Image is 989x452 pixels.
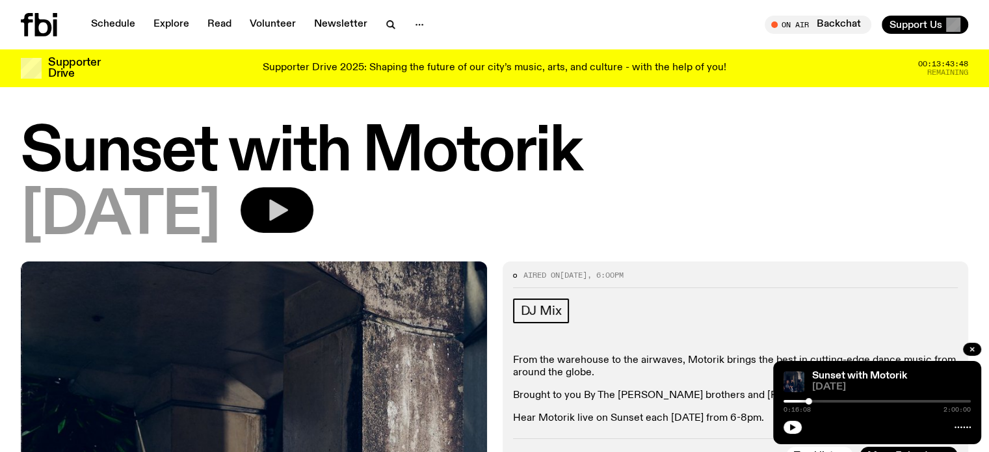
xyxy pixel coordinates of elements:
span: Aired on [523,270,560,280]
a: Read [200,16,239,34]
span: [DATE] [560,270,587,280]
p: Supporter Drive 2025: Shaping the future of our city’s music, arts, and culture - with the help o... [263,62,726,74]
h3: Supporter Drive [48,57,100,79]
span: , 6:00pm [587,270,624,280]
h1: Sunset with Motorik [21,124,968,182]
span: 0:16:08 [784,406,811,413]
p: From the warehouse to the airwaves, Motorik brings the best in cutting-edge dance music from arou... [513,354,958,379]
span: 00:13:43:48 [918,60,968,68]
span: DJ Mix [521,304,562,318]
span: [DATE] [21,187,220,246]
a: DJ Mix [513,299,570,323]
button: Support Us [882,16,968,34]
a: Volunteer [242,16,304,34]
p: Brought to you By The [PERSON_NAME] brothers and [PERSON_NAME] [513,390,958,402]
a: Sunset with Motorik [812,371,907,381]
span: Remaining [927,69,968,76]
a: Newsletter [306,16,375,34]
span: [DATE] [812,382,971,392]
button: On AirBackchat [765,16,871,34]
a: Explore [146,16,197,34]
p: Hear Motorik live on Sunset each [DATE] from 6-8pm. [513,412,958,425]
span: Support Us [890,19,942,31]
a: Schedule [83,16,143,34]
span: 2:00:00 [943,406,971,413]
